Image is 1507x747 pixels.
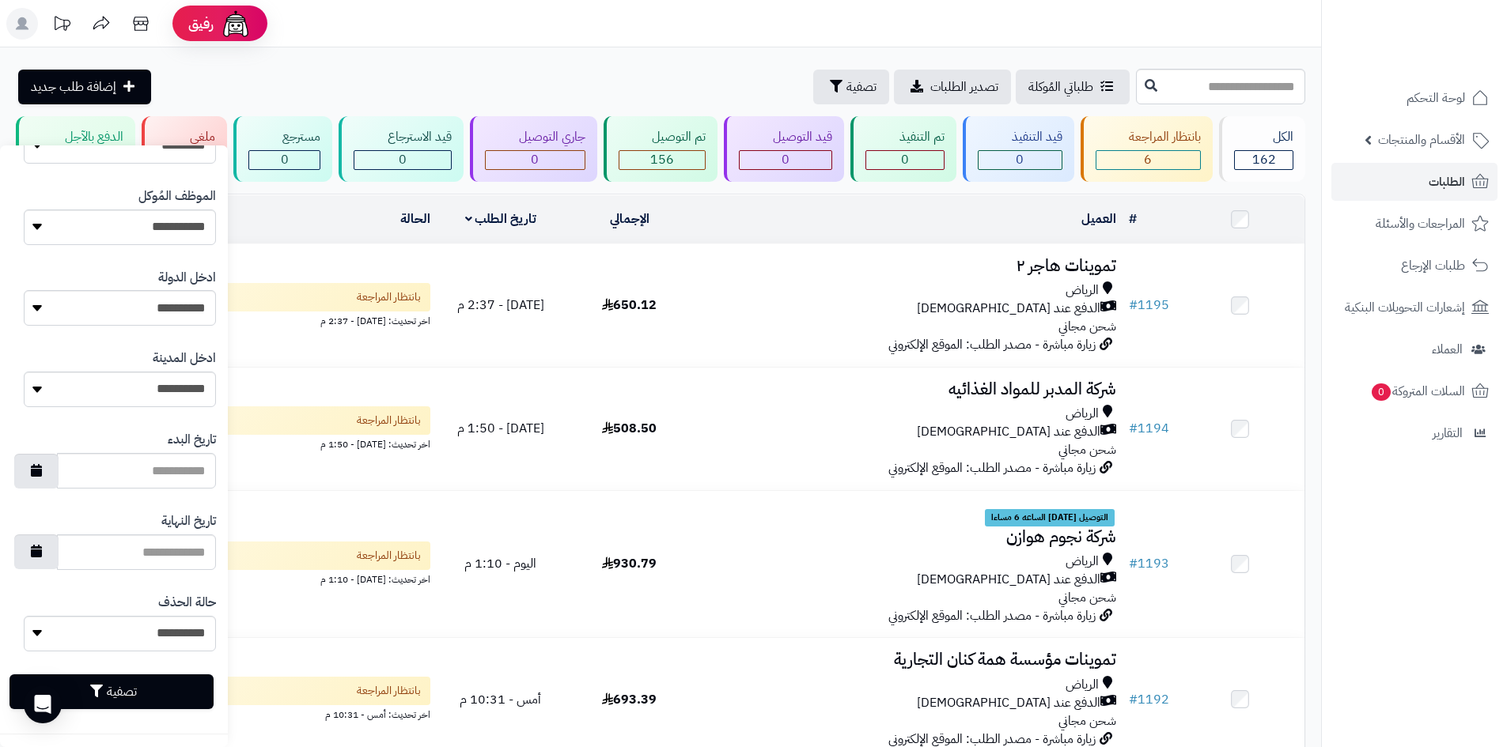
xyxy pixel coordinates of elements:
[1066,281,1099,300] span: الرياض
[1129,296,1169,315] a: #1195
[138,116,231,182] a: ملغي 0
[357,548,421,564] span: بانتظار المراجعة
[230,116,335,182] a: مسترجع 0
[357,289,421,305] span: بانتظار المراجعة
[1331,414,1498,452] a: التقارير
[917,571,1100,589] span: الدفع عند [DEMOGRAPHIC_DATA]
[985,509,1115,526] span: التوصيل [DATE] الساعه 6 مساءا
[138,187,216,206] label: الموظف المُوكل
[1066,676,1099,694] span: الرياض
[700,257,1116,275] h3: تموينات هاجر ٢
[1429,171,1465,193] span: الطلبات
[1129,209,1137,228] a: #
[979,151,1062,169] div: 0
[1331,247,1498,285] a: طلبات الإرجاع
[1129,296,1138,315] span: #
[917,300,1100,318] span: الدفع عند [DEMOGRAPHIC_DATA]
[1331,163,1498,201] a: الطلبات
[161,512,216,530] label: تاريخ النهاية
[168,431,216,449] label: تاريخ البدء
[457,296,544,315] span: [DATE] - 2:37 م
[157,128,216,146] div: ملغي
[465,209,537,228] a: تاريخ الطلب
[602,690,657,709] span: 693.39
[1096,128,1202,146] div: بانتظار المراجعة
[619,151,706,169] div: 156
[721,116,847,182] a: قيد التوصيل 0
[846,77,877,96] span: تصفية
[619,128,706,146] div: تم التوصيل
[847,116,960,182] a: تم التنفيذ 0
[460,690,541,709] span: أمس - 10:31 م
[249,151,320,169] div: 0
[153,349,216,368] label: ادخل المدينة
[1407,87,1465,109] span: لوحة التحكم
[917,423,1100,441] span: الدفع عند [DEMOGRAPHIC_DATA]
[888,335,1096,354] span: زيارة مباشرة - مصدر الطلب: الموقع الإلكتروني
[1401,255,1465,277] span: طلبات الإرجاع
[602,554,657,573] span: 930.79
[220,8,252,40] img: ai-face.png
[188,14,214,33] span: رفيق
[888,458,1096,477] span: زيارة مباشرة - مصدر الطلب: الموقع الإلكتروني
[1433,422,1463,444] span: التقارير
[978,128,1062,146] div: قيد التنفيذ
[1016,70,1130,104] a: طلباتي المُوكلة
[357,413,421,428] span: بانتظار المراجعة
[602,296,657,315] span: 650.12
[9,674,214,709] button: تصفية
[1378,129,1465,151] span: الأقسام والمنتجات
[740,151,831,169] div: 0
[1058,440,1116,459] span: شحن مجاني
[354,128,452,146] div: قيد الاسترجاع
[1331,289,1498,326] a: إشعارات التحويلات البنكية
[739,128,832,146] div: قيد التوصيل
[464,554,536,573] span: اليوم - 1:10 م
[1066,405,1099,423] span: الرياض
[1376,213,1465,235] span: المراجعات والأسئلة
[1345,296,1465,319] span: إشعارات التحويلات البنكية
[1096,151,1201,169] div: 6
[650,150,674,169] span: 156
[1234,128,1293,146] div: الكل
[457,419,544,438] span: [DATE] - 1:50 م
[281,150,289,169] span: 0
[1129,419,1138,438] span: #
[486,151,585,169] div: 0
[1129,554,1169,573] a: #1193
[467,116,600,182] a: جاري التوصيل 0
[248,128,320,146] div: مسترجع
[24,685,62,723] div: Open Intercom Messenger
[531,150,539,169] span: 0
[357,683,421,699] span: بانتظار المراجعة
[1066,553,1099,571] span: الرياض
[1016,150,1024,169] span: 0
[610,209,649,228] a: الإجمالي
[31,77,116,96] span: إضافة طلب جديد
[1372,383,1391,401] span: 0
[700,528,1116,546] h3: شركة نجوم هوازن
[866,151,944,169] div: 0
[1331,205,1498,243] a: المراجعات والأسئلة
[865,128,945,146] div: تم التنفيذ
[930,77,998,96] span: تصدير الطلبات
[18,70,151,104] a: إضافة طلب جديد
[31,128,123,146] div: الدفع بالآجل
[813,70,889,104] button: تصفية
[400,209,430,228] a: الحالة
[894,70,1011,104] a: تصدير الطلبات
[960,116,1077,182] a: قيد التنفيذ 0
[700,651,1116,669] h3: تموينات مؤسسة همة كنان التجارية
[888,606,1096,625] span: زيارة مباشرة - مصدر الطلب: الموقع الإلكتروني
[1129,554,1138,573] span: #
[485,128,585,146] div: جاري التوصيل
[1399,12,1492,45] img: logo-2.png
[1129,690,1169,709] a: #1192
[1432,338,1463,360] span: العملاء
[1252,150,1276,169] span: 162
[1331,372,1498,410] a: السلات المتروكة0
[1144,150,1152,169] span: 6
[901,150,909,169] span: 0
[1129,419,1169,438] a: #1194
[1370,380,1465,402] span: السلات المتروكة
